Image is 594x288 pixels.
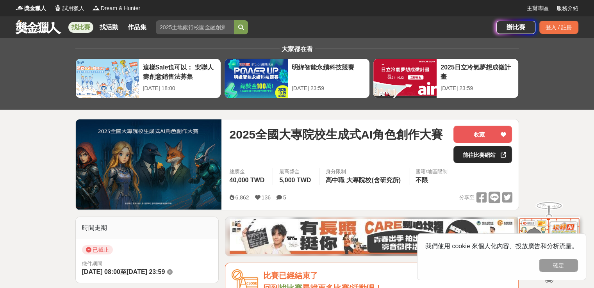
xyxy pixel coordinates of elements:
div: [DATE] 18:00 [143,84,217,92]
span: 獎金獵人 [24,4,46,12]
span: 高中職 [326,177,344,183]
button: 確定 [539,259,578,272]
div: 2025日立冷氣夢想成徵計畫 [441,63,514,80]
a: 找活動 [96,22,121,33]
a: LogoDream & Hunter [92,4,140,12]
span: 6,862 [235,194,249,201]
img: Logo [16,4,23,12]
a: 明緯智能永續科技競賽[DATE] 23:59 [224,59,370,98]
span: 5 [283,194,286,201]
span: 大家都在看 [280,46,315,52]
a: Logo試用獵人 [54,4,84,12]
span: 不限 [416,177,428,183]
span: 2025全國大專院校生成式AI角色創作大賽 [229,126,443,143]
span: 我們使用 cookie 來個人化內容、投放廣告和分析流量。 [425,243,578,249]
div: 這樣Sale也可以： 安聯人壽創意銷售法募集 [143,63,217,80]
img: Logo [92,4,100,12]
img: Logo [54,4,62,12]
a: 前往比賽網站 [453,146,512,163]
span: 大專院校(含研究所) [346,177,401,183]
div: 時間走期 [76,217,219,239]
span: 已截止 [82,245,113,254]
span: 至 [120,268,127,275]
span: 5,000 TWD [279,177,311,183]
span: Dream & Hunter [101,4,140,12]
span: 136 [262,194,271,201]
a: 主辦專區 [527,4,549,12]
div: [DATE] 23:59 [292,84,366,92]
span: 試用獵人 [62,4,84,12]
div: 比賽已經結束了 [263,269,512,282]
span: [DATE] 08:00 [82,268,120,275]
input: 2025土地銀行校園金融創意挑戰賽：從你出發 開啟智慧金融新頁 [156,20,234,34]
a: 找比賽 [68,22,93,33]
div: 明緯智能永續科技競賽 [292,63,366,80]
span: [DATE] 23:59 [127,268,165,275]
div: 登入 / 註冊 [539,21,578,34]
button: 收藏 [453,126,512,143]
span: 40,000 TWD [229,177,264,183]
a: 服務介紹 [557,4,578,12]
div: 國籍/地區限制 [416,168,448,176]
img: d2146d9a-e6f6-4337-9592-8cefde37ba6b.png [518,217,580,268]
img: Cover Image [76,119,222,210]
span: 分享至 [459,192,474,203]
a: 2025日立冷氣夢想成徵計畫[DATE] 23:59 [373,59,519,98]
span: 徵件期間 [82,261,102,267]
span: 最高獎金 [279,168,313,176]
span: 總獎金 [229,168,266,176]
img: 35ad34ac-3361-4bcf-919e-8d747461931d.jpg [230,219,514,254]
a: 作品集 [125,22,150,33]
div: [DATE] 23:59 [441,84,514,92]
a: Logo獎金獵人 [16,4,46,12]
a: 辦比賽 [496,21,535,34]
a: 這樣Sale也可以： 安聯人壽創意銷售法募集[DATE] 18:00 [75,59,221,98]
div: 身分限制 [326,168,403,176]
